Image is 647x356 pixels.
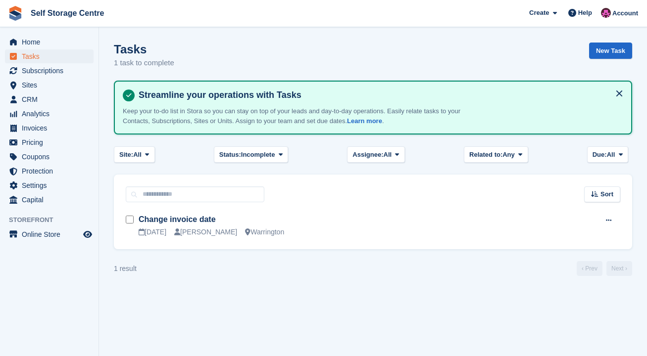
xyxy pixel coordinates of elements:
a: menu [5,164,94,178]
span: Protection [22,164,81,178]
a: Previous [577,261,602,276]
a: menu [5,35,94,49]
span: Sort [600,189,613,199]
p: Keep your to-do list in Stora so you can stay on top of your leads and day-to-day operations. Eas... [123,106,469,126]
span: Incomplete [241,150,275,160]
span: Subscriptions [22,64,81,78]
button: Assignee: All [347,146,405,163]
h4: Streamline your operations with Tasks [135,89,623,101]
span: Home [22,35,81,49]
a: menu [5,49,94,63]
span: Status: [219,150,241,160]
span: Site: [119,150,133,160]
span: Any [502,150,515,160]
span: Related to: [469,150,502,160]
img: stora-icon-8386f47178a22dfd0bd8f6a31ec36ba5ce8667c1dd55bd0f319d3a0aa187defe.svg [8,6,23,21]
a: menu [5,178,94,192]
span: All [384,150,392,160]
button: Due: All [587,146,628,163]
a: menu [5,107,94,121]
span: Coupons [22,150,81,164]
a: Preview store [82,228,94,240]
span: Due: [593,150,607,160]
span: Create [529,8,549,18]
a: menu [5,227,94,241]
a: menu [5,121,94,135]
button: Status: Incomplete [214,146,288,163]
span: Tasks [22,49,81,63]
a: menu [5,78,94,92]
button: Site: All [114,146,155,163]
h1: Tasks [114,43,174,56]
span: Invoices [22,121,81,135]
span: Assignee: [352,150,383,160]
nav: Page [575,261,634,276]
span: Account [612,8,638,18]
span: Help [578,8,592,18]
a: Self Storage Centre [27,5,108,21]
div: [PERSON_NAME] [174,227,237,237]
a: menu [5,64,94,78]
span: Sites [22,78,81,92]
span: All [607,150,615,160]
img: Ben Scott [601,8,611,18]
span: Capital [22,193,81,207]
span: Online Store [22,227,81,241]
span: Analytics [22,107,81,121]
div: Warrington [245,227,284,237]
a: Next [606,261,632,276]
span: Storefront [9,215,99,225]
span: Settings [22,178,81,192]
a: menu [5,135,94,149]
span: Pricing [22,135,81,149]
span: CRM [22,92,81,106]
p: 1 task to complete [114,57,174,69]
a: menu [5,92,94,106]
div: [DATE] [139,227,166,237]
a: Learn more [347,117,382,125]
button: Related to: Any [464,146,528,163]
a: New Task [589,43,632,59]
span: All [133,150,142,160]
a: menu [5,150,94,164]
a: menu [5,193,94,207]
a: Change invoice date [139,215,216,223]
div: 1 result [114,264,137,274]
